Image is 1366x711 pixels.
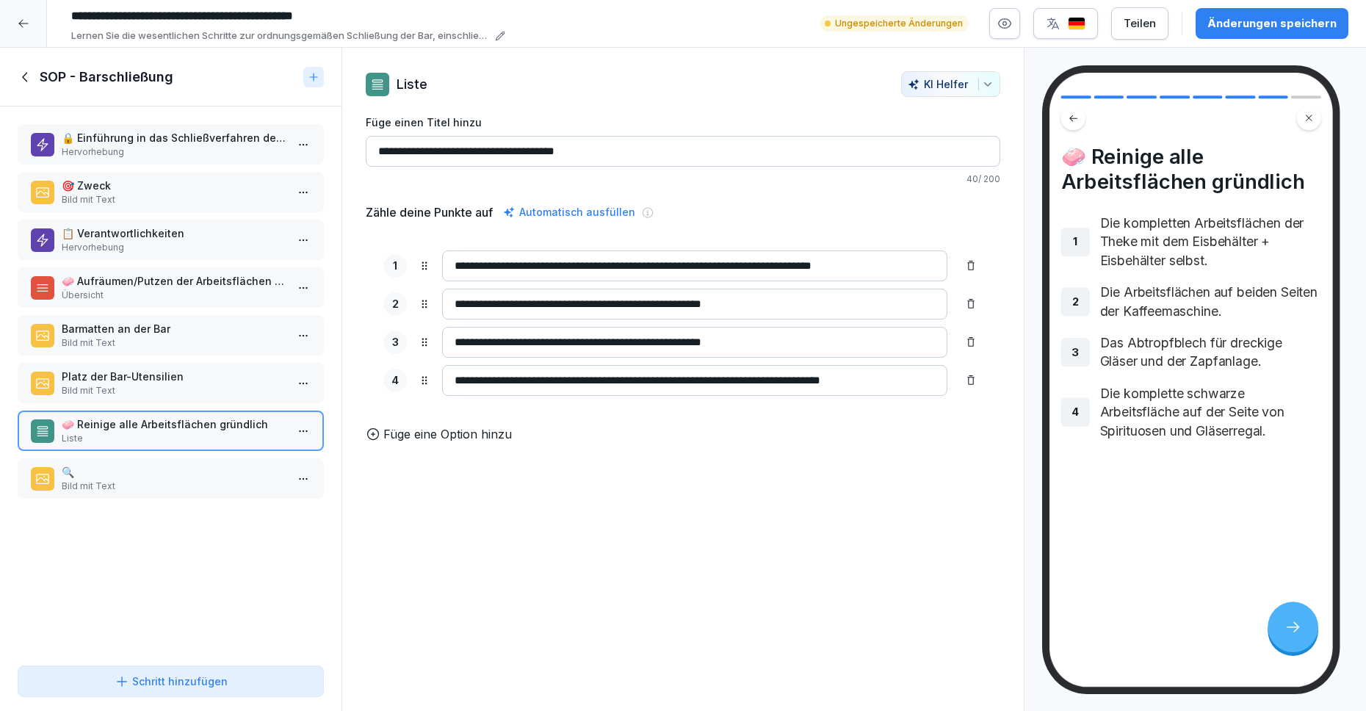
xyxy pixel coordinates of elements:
p: 4 [391,372,399,389]
p: Bild mit Text [62,193,286,206]
div: Schritt hinzufügen [115,674,228,689]
div: 📋 VerantwortlichkeitenHervorhebung [18,220,324,260]
p: Lernen Sie die wesentlichen Schritte zur ordnungsgemäßen Schließung der Bar, einschließlich Reini... [71,29,491,43]
button: Änderungen speichern [1196,8,1348,39]
p: 4 [1072,404,1079,420]
div: Automatisch ausfüllen [500,203,638,221]
p: Bild mit Text [62,384,286,397]
p: 🧼 Reinige alle Arbeitsflächen gründlich [62,416,286,432]
label: Füge einen Titel hinzu [366,115,1000,130]
p: 1 [393,258,397,275]
p: Die kompletten Arbeitsflächen der Theke mit dem Eisbehälter + Eisbehälter selbst. [1100,214,1321,270]
div: Platz der Bar-UtensilienBild mit Text [18,363,324,403]
p: Platz der Bar-Utensilien [62,369,286,384]
div: Barmatten an der BarBild mit Text [18,315,324,355]
p: 🔒 Einführung in das Schließverfahren der Bar [62,130,286,145]
p: 2 [392,296,399,313]
p: Bild mit Text [62,480,286,493]
div: Teilen [1124,15,1156,32]
h1: SOP - Barschließung [40,68,173,86]
div: 🧼 Reinige alle Arbeitsflächen gründlichListe [18,411,324,451]
button: KI Helfer [901,71,1000,97]
p: 1 [1073,234,1077,250]
p: Liste [62,432,286,445]
p: 3 [1072,344,1079,361]
h5: Zähle deine Punkte auf [366,203,493,221]
p: Barmatten an der Bar [62,321,286,336]
p: Hervorhebung [62,145,286,159]
p: 📋 Verantwortlichkeiten [62,225,286,241]
img: de.svg [1068,17,1085,31]
p: Hervorhebung [62,241,286,254]
div: 🔒 Einführung in das Schließverfahren der BarHervorhebung [18,124,324,165]
div: 🔍Bild mit Text [18,458,324,499]
p: 🔍 [62,464,286,480]
p: Die Arbeitsflächen auf beiden Seiten der Kaffeemaschine. [1100,283,1321,320]
p: Bild mit Text [62,336,286,350]
div: Änderungen speichern [1207,15,1337,32]
p: 2 [1072,294,1079,310]
div: KI Helfer [908,78,994,90]
p: Übersicht [62,289,286,302]
div: 🧼 Aufräumen/Putzen der Arbeitsflächen und der gesamten BarÜbersicht [18,267,324,308]
p: 🧼 Aufräumen/Putzen der Arbeitsflächen und der gesamten Bar [62,273,286,289]
button: Teilen [1111,7,1168,40]
h4: 🧼 Reinige alle Arbeitsflächen gründlich [1061,145,1321,194]
p: Die komplette schwarze Arbeitsfläche auf der Seite von Spirituosen und Gläserregal. [1100,384,1321,441]
p: 🎯 Zweck [62,178,286,193]
p: 3 [392,334,399,351]
button: Schritt hinzufügen [18,665,324,697]
p: Liste [397,74,427,94]
div: 🎯 ZweckBild mit Text [18,172,324,212]
p: Das Abtropfblech für dreckige Gläser und der Zapfanlage. [1100,333,1321,371]
p: Ungespeicherte Änderungen [835,17,963,30]
p: Füge eine Option hinzu [383,425,512,443]
p: 40 / 200 [366,173,1000,186]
